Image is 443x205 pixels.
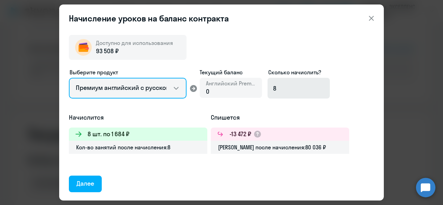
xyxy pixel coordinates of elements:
[268,69,321,76] span: Сколько начислить?
[96,47,119,56] span: 93 508 ₽
[69,141,207,154] div: Кол-во занятий после начисления: 8
[70,69,118,76] span: Выберите продукт
[211,113,349,122] h5: Спишется
[69,176,102,192] button: Далее
[69,113,207,122] h5: Начислится
[200,68,262,76] span: Текущий баланс
[88,130,129,139] h3: 8 шт. по 1 684 ₽
[211,141,349,154] div: [PERSON_NAME] после начисления: 80 036 ₽
[206,87,209,95] span: 0
[76,179,94,188] div: Далее
[206,80,256,87] span: Английский Premium
[59,13,384,24] header: Начисление уроков на баланс контракта
[96,39,173,46] span: Доступно для использования
[229,130,251,139] h3: -13 472 ₽
[75,39,92,56] img: wallet-circle.png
